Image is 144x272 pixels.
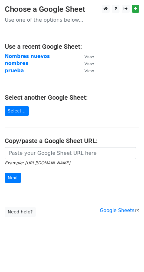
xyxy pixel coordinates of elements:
a: Select... [5,106,29,116]
h4: Use a recent Google Sheet: [5,43,139,50]
a: Need help? [5,207,36,217]
a: prueba [5,68,24,74]
small: View [84,54,94,59]
p: Use one of the options below... [5,17,139,23]
small: View [84,61,94,66]
a: View [78,61,94,66]
h4: Select another Google Sheet: [5,94,139,101]
a: View [78,68,94,74]
a: View [78,54,94,59]
input: Paste your Google Sheet URL here [5,147,136,159]
a: Google Sheets [100,208,139,213]
small: Example: [URL][DOMAIN_NAME] [5,161,70,165]
a: nombres [5,61,28,66]
a: Nombres nuevos [5,54,50,59]
input: Next [5,173,21,183]
h4: Copy/paste a Google Sheet URL: [5,137,139,145]
small: View [84,68,94,73]
h3: Choose a Google Sheet [5,5,139,14]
